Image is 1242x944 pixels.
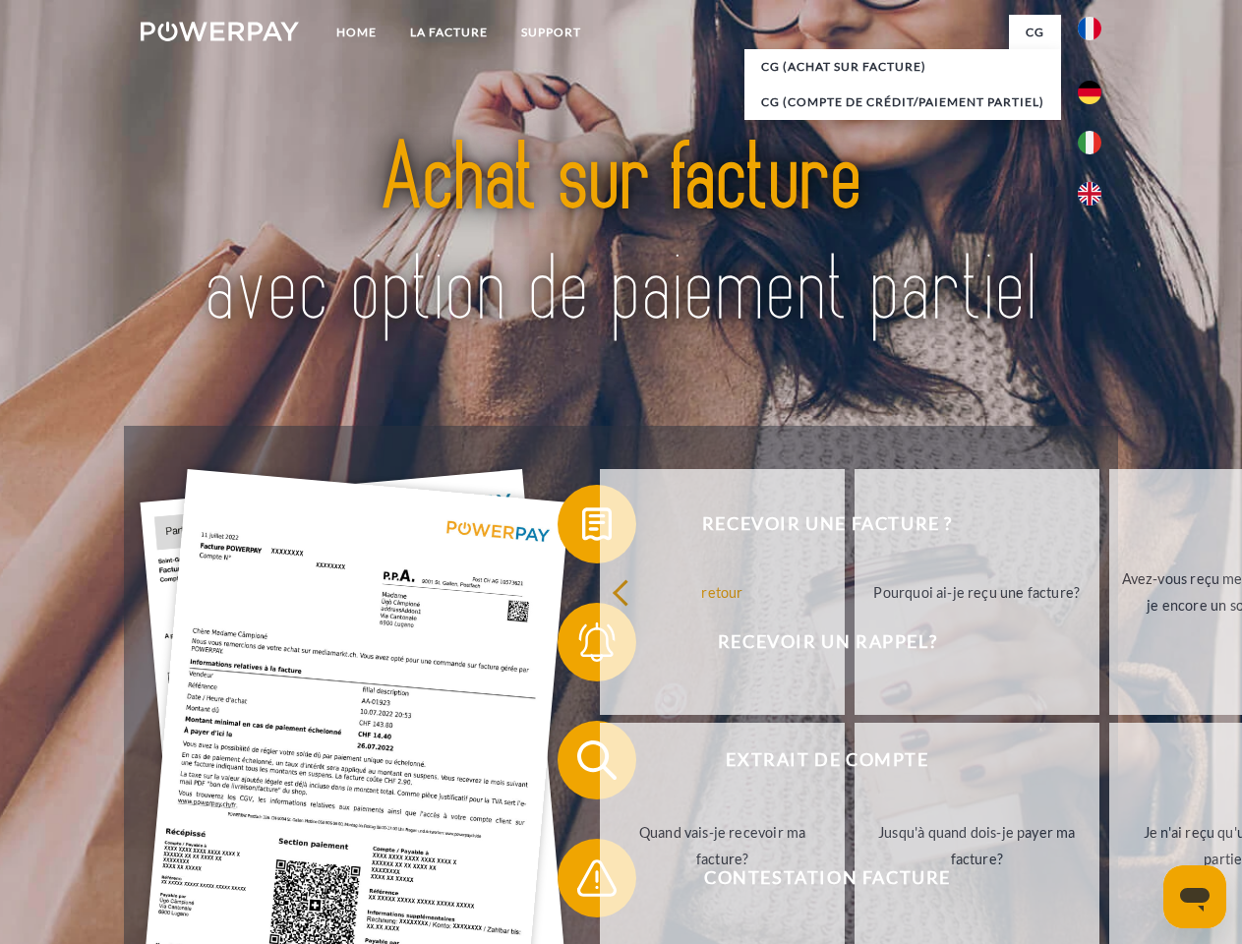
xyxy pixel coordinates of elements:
[393,15,504,50] a: LA FACTURE
[572,500,621,549] img: qb_bill.svg
[1078,17,1101,40] img: fr
[1163,865,1226,928] iframe: Bouton de lancement de la fenêtre de messagerie
[1078,81,1101,104] img: de
[744,85,1061,120] a: CG (Compte de crédit/paiement partiel)
[188,94,1054,377] img: title-powerpay_fr.svg
[572,854,621,903] img: qb_warning.svg
[572,736,621,785] img: qb_search.svg
[320,15,393,50] a: Home
[1009,15,1061,50] a: CG
[141,22,299,41] img: logo-powerpay-white.svg
[744,49,1061,85] a: CG (achat sur facture)
[866,578,1088,605] div: Pourquoi ai-je reçu une facture?
[558,839,1069,917] button: Contestation Facture
[1078,182,1101,206] img: en
[866,819,1088,872] div: Jusqu'à quand dois-je payer ma facture?
[558,603,1069,681] button: Recevoir un rappel?
[612,819,833,872] div: Quand vais-je recevoir ma facture?
[558,721,1069,799] button: Extrait de compte
[504,15,598,50] a: Support
[572,618,621,667] img: qb_bell.svg
[612,578,833,605] div: retour
[1078,131,1101,154] img: it
[558,485,1069,563] button: Recevoir une facture ?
